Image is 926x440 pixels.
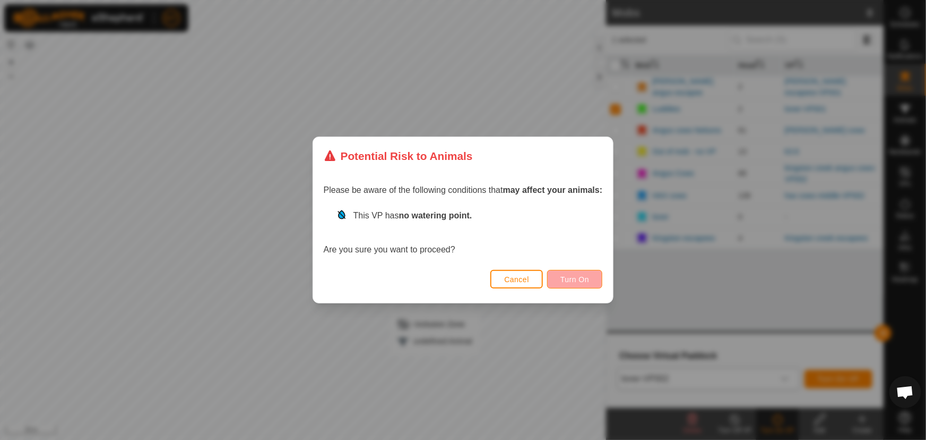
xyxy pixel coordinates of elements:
div: Potential Risk to Animals [324,148,473,164]
div: Open chat [889,376,921,408]
span: Turn On [560,275,589,284]
button: Turn On [547,270,602,289]
span: This VP has [353,211,472,220]
strong: may affect your animals: [503,185,603,194]
div: Are you sure you want to proceed? [324,209,603,256]
span: Cancel [504,275,529,284]
button: Cancel [490,270,543,289]
span: Please be aware of the following conditions that [324,185,603,194]
strong: no watering point. [399,211,472,220]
